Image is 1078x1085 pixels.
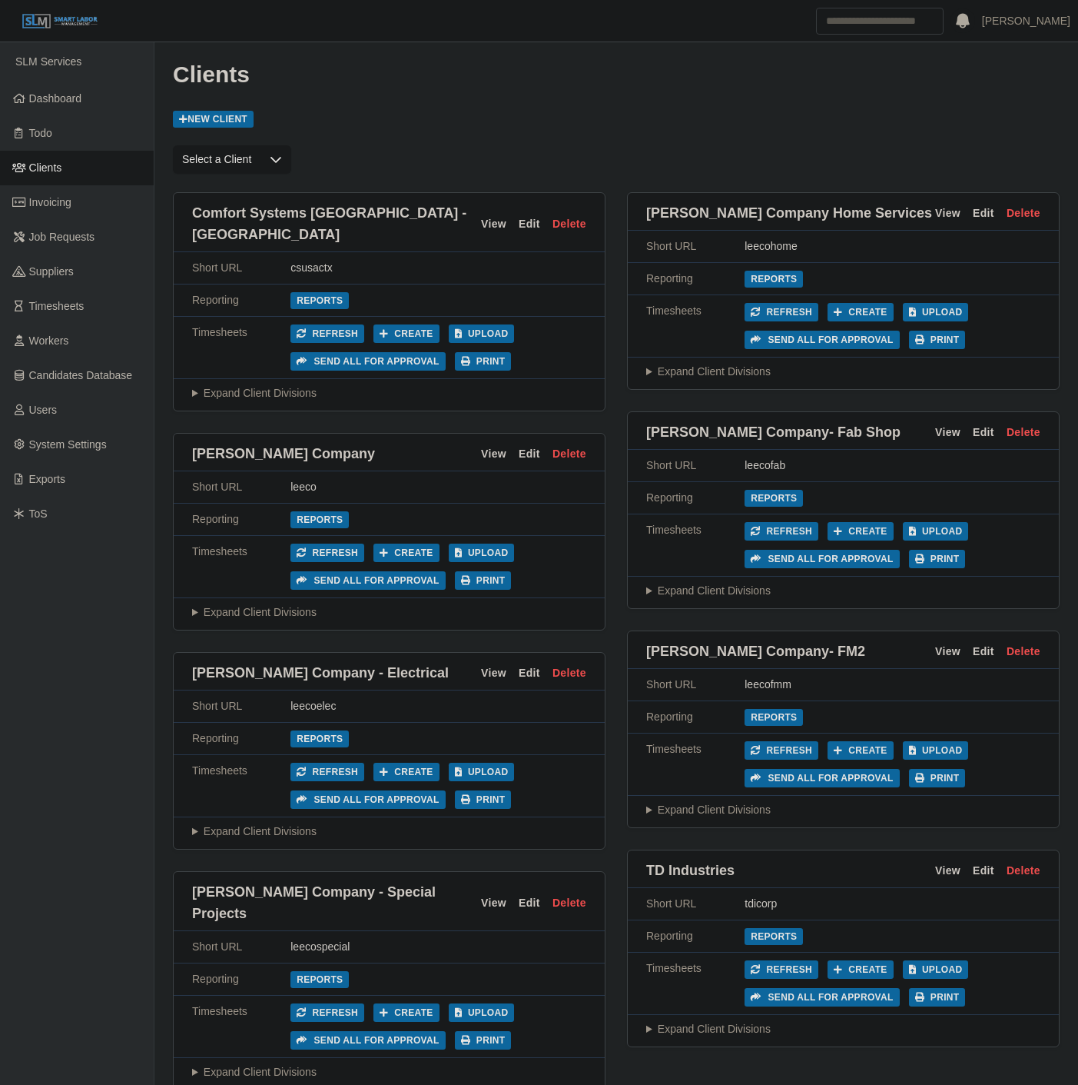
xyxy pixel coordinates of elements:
span: Select a Client [173,145,260,174]
button: Print [909,331,966,349]
a: Reports [745,709,803,726]
div: Timesheets [646,960,745,1007]
a: Edit [519,895,540,911]
button: Upload [903,522,969,541]
a: View [935,424,960,441]
button: Send all for approval [745,331,899,349]
a: Edit [973,644,994,660]
button: Print [909,769,966,787]
a: Reports [290,292,349,309]
span: Dashboard [29,92,82,105]
button: Upload [449,1003,515,1022]
div: Short URL [192,698,290,714]
button: Create [828,741,894,760]
div: Reporting [192,971,290,987]
span: Invoicing [29,196,71,208]
button: Print [909,550,966,568]
div: leecofmm [745,677,1040,693]
button: Print [455,790,512,809]
a: Edit [519,446,540,462]
input: Search [816,8,944,35]
div: Reporting [646,490,745,506]
div: Reporting [646,271,745,287]
a: View [935,205,960,221]
div: Timesheets [646,522,745,568]
button: Send all for approval [745,988,899,1007]
span: Timesheets [29,300,85,312]
div: leecoelec [290,698,586,714]
span: [PERSON_NAME] Company - Electrical [192,662,449,684]
button: Upload [903,741,969,760]
button: Send all for approval [745,769,899,787]
div: leecofab [745,458,1040,474]
div: Short URL [646,896,745,912]
a: Reports [290,511,349,528]
div: Short URL [646,458,745,474]
div: Reporting [646,709,745,725]
button: Create [373,1003,439,1022]
button: Create [373,325,439,343]
div: Reporting [192,731,290,747]
a: View [481,216,506,232]
div: Short URL [646,238,745,255]
button: Send all for approval [290,571,445,590]
img: SLM Logo [22,13,98,30]
button: Create [828,522,894,541]
button: Refresh [290,544,364,562]
div: Timesheets [192,325,290,371]
summary: Expand Client Divisions [646,1021,1040,1037]
summary: Expand Client Divisions [192,385,586,401]
div: Short URL [646,677,745,693]
button: Print [455,571,512,590]
span: [PERSON_NAME] Company [192,443,375,464]
div: Timesheets [192,763,290,809]
div: Timesheets [646,303,745,349]
a: Edit [973,205,994,221]
button: Refresh [290,763,364,781]
span: TD Industries [646,860,735,881]
button: Create [373,763,439,781]
a: Edit [973,863,994,879]
span: [PERSON_NAME] Company - Special Projects [192,881,481,924]
summary: Expand Client Divisions [646,583,1040,599]
summary: Expand Client Divisions [192,824,586,840]
span: SLM Services [15,55,81,68]
div: Short URL [192,939,290,955]
button: Send all for approval [290,1031,445,1050]
a: Edit [519,665,540,681]
button: Upload [449,544,515,562]
button: Create [828,303,894,321]
a: Delete [1007,205,1040,221]
div: Timesheets [646,741,745,787]
button: Print [455,1031,512,1050]
a: Reports [745,271,803,288]
a: [PERSON_NAME] [982,13,1070,29]
div: leecospecial [290,939,586,955]
div: Short URL [192,260,290,276]
div: Timesheets [192,1003,290,1050]
div: Short URL [192,479,290,495]
span: Comfort Systems [GEOGRAPHIC_DATA] - [GEOGRAPHIC_DATA] [192,202,481,245]
a: Edit [973,424,994,441]
a: Delete [1007,644,1040,660]
div: Reporting [192,511,290,528]
a: Delete [1007,424,1040,441]
div: csusactx [290,260,586,276]
a: View [481,895,506,911]
a: View [481,665,506,681]
button: Refresh [745,303,818,321]
a: Delete [552,895,586,911]
button: Upload [449,763,515,781]
span: Candidates Database [29,369,133,381]
button: Upload [903,303,969,321]
button: Refresh [290,1003,364,1022]
a: Reports [745,490,803,507]
button: Send all for approval [290,352,445,371]
div: Timesheets [192,544,290,590]
summary: Expand Client Divisions [646,364,1040,380]
button: Create [828,960,894,979]
button: Refresh [745,741,818,760]
button: Print [455,352,512,371]
button: Refresh [745,960,818,979]
button: Refresh [745,522,818,541]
